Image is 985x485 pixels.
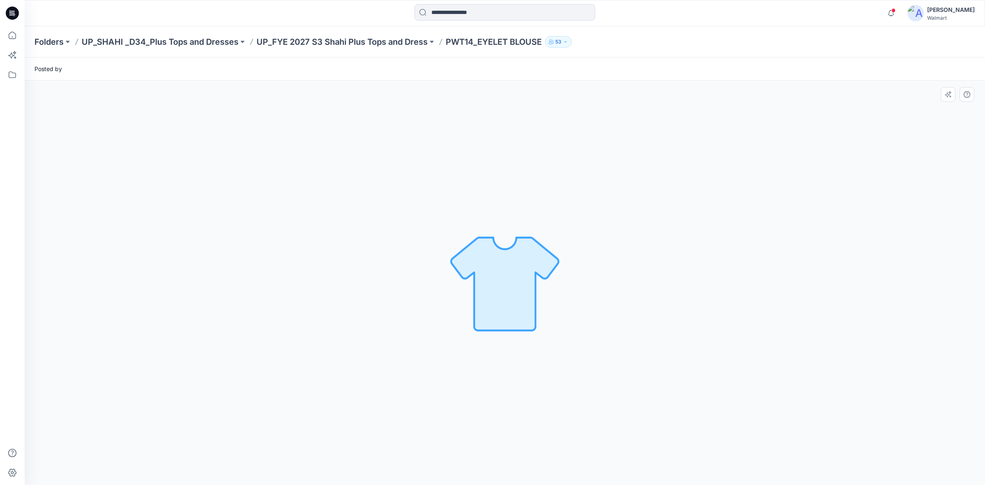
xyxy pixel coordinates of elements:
[545,36,572,48] button: 53
[555,37,561,46] p: 53
[447,225,562,340] img: No Outline
[927,5,975,15] div: [PERSON_NAME]
[927,15,975,21] div: Walmart
[82,36,238,48] a: UP_SHAHI _D34_Plus Tops and Dresses
[257,36,428,48] a: UP_FYE 2027 S3 Shahi Plus Tops and Dress
[446,36,542,48] p: PWT14_EYELET BLOUSE
[34,64,62,73] span: Posted by
[34,36,64,48] a: Folders
[907,5,924,21] img: avatar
